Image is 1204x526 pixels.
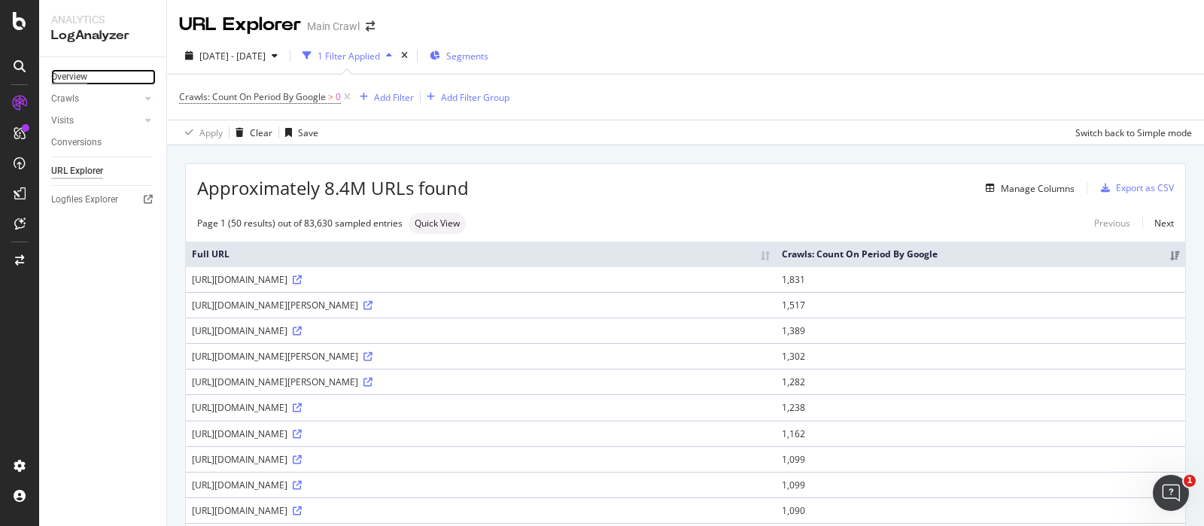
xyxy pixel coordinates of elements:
[192,504,770,517] div: [URL][DOMAIN_NAME]
[192,299,770,312] div: [URL][DOMAIN_NAME][PERSON_NAME]
[1095,176,1174,200] button: Export as CSV
[776,318,1185,343] td: 1,389
[192,350,770,363] div: [URL][DOMAIN_NAME][PERSON_NAME]
[192,375,770,388] div: [URL][DOMAIN_NAME][PERSON_NAME]
[1153,475,1189,511] iframe: Intercom live chat
[51,135,102,151] div: Conversions
[1001,182,1075,195] div: Manage Columns
[1069,120,1192,144] button: Switch back to Simple mode
[776,472,1185,497] td: 1,099
[776,369,1185,394] td: 1,282
[776,497,1185,523] td: 1,090
[51,27,154,44] div: LogAnalyzer
[980,179,1075,197] button: Manage Columns
[51,12,154,27] div: Analytics
[51,91,141,107] a: Crawls
[51,91,79,107] div: Crawls
[1116,181,1174,194] div: Export as CSV
[776,343,1185,369] td: 1,302
[776,292,1185,318] td: 1,517
[51,69,156,85] a: Overview
[192,401,770,414] div: [URL][DOMAIN_NAME]
[441,91,509,104] div: Add Filter Group
[199,50,266,62] span: [DATE] - [DATE]
[398,48,411,63] div: times
[51,113,141,129] a: Visits
[51,192,156,208] a: Logfiles Explorer
[421,88,509,106] button: Add Filter Group
[409,213,466,234] div: neutral label
[179,90,326,103] span: Crawls: Count On Period By Google
[298,126,318,139] div: Save
[51,192,118,208] div: Logfiles Explorer
[230,120,272,144] button: Clear
[51,163,156,179] a: URL Explorer
[328,90,333,103] span: >
[336,87,341,108] span: 0
[1142,212,1174,234] a: Next
[51,163,103,179] div: URL Explorer
[192,453,770,466] div: [URL][DOMAIN_NAME]
[307,19,360,34] div: Main Crawl
[776,421,1185,446] td: 1,162
[366,21,375,32] div: arrow-right-arrow-left
[279,120,318,144] button: Save
[776,242,1185,266] th: Crawls: Count On Period By Google: activate to sort column ascending
[179,12,301,38] div: URL Explorer
[192,479,770,491] div: [URL][DOMAIN_NAME]
[179,120,223,144] button: Apply
[776,446,1185,472] td: 1,099
[51,69,87,85] div: Overview
[250,126,272,139] div: Clear
[374,91,414,104] div: Add Filter
[192,273,770,286] div: [URL][DOMAIN_NAME]
[179,44,284,68] button: [DATE] - [DATE]
[1184,475,1196,487] span: 1
[424,44,494,68] button: Segments
[192,324,770,337] div: [URL][DOMAIN_NAME]
[446,50,488,62] span: Segments
[776,266,1185,292] td: 1,831
[776,394,1185,420] td: 1,238
[296,44,398,68] button: 1 Filter Applied
[199,126,223,139] div: Apply
[197,175,469,201] span: Approximately 8.4M URLs found
[192,427,770,440] div: [URL][DOMAIN_NAME]
[186,242,776,266] th: Full URL: activate to sort column ascending
[51,135,156,151] a: Conversions
[354,88,414,106] button: Add Filter
[415,219,460,228] span: Quick View
[197,217,403,230] div: Page 1 (50 results) out of 83,630 sampled entries
[1075,126,1192,139] div: Switch back to Simple mode
[51,113,74,129] div: Visits
[318,50,380,62] div: 1 Filter Applied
